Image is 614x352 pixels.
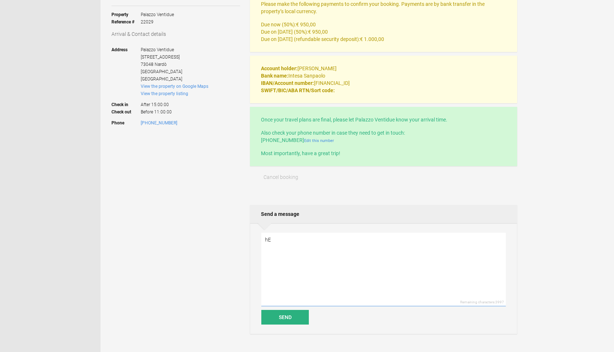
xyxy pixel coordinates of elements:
[261,80,314,86] strong: IBAN/Account number:
[264,174,298,180] span: Cancel booking
[141,91,188,96] a: View the property listing
[261,150,506,157] p: Most importantly, have a great trip!
[250,205,517,223] h2: Send a message
[261,129,506,144] p: Also check your phone number in case they need to get in touch: [PHONE_NUMBER]
[141,47,174,52] span: Palazzo Ventidue
[261,87,335,93] strong: SWIFT/BIC/ABA RTN/Sort code:
[261,0,506,15] p: Please make the following payments to confirm your booking. Payments are by bank transfer in the ...
[111,18,141,26] strong: Reference #
[308,29,328,35] flynt-currency: € 950,00
[141,18,174,26] span: 22029
[111,30,240,38] h3: Arrival & Contact details
[261,116,506,123] p: Once your travel plans are final, please let Palazzo Ventidue know your arrival time.
[111,46,141,83] strong: Address
[141,84,208,89] a: View the property on Google Maps
[360,36,384,42] flynt-currency: € 1.000,00
[141,11,174,18] span: Palazzo Ventidue
[141,120,177,126] a: [PHONE_NUMBER]
[155,62,167,67] span: Nardò
[111,108,141,116] strong: Check out
[141,62,153,67] span: 73048
[261,65,297,71] strong: Account holder:
[111,11,141,18] strong: Property
[141,76,182,82] span: [GEOGRAPHIC_DATA]
[296,22,316,27] flynt-currency: € 950,00
[141,108,208,116] span: Before 11:00:00
[141,97,208,108] span: After 15:00:00
[261,310,309,325] button: Send
[111,119,141,127] strong: Phone
[141,55,180,60] span: [STREET_ADDRESS]
[250,170,312,184] button: Cancel booking
[261,21,506,43] p: Due now (50%): Due on [DATE] (50%): Due on [DATE] (refundable security deposit):
[261,65,506,94] p: [PERSON_NAME] Intesa Sanpaolo [FINANCIAL_ID]
[261,73,288,79] strong: Bank name:
[304,138,334,143] a: Edit this number
[111,97,141,108] strong: Check in
[141,69,182,74] span: [GEOGRAPHIC_DATA]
